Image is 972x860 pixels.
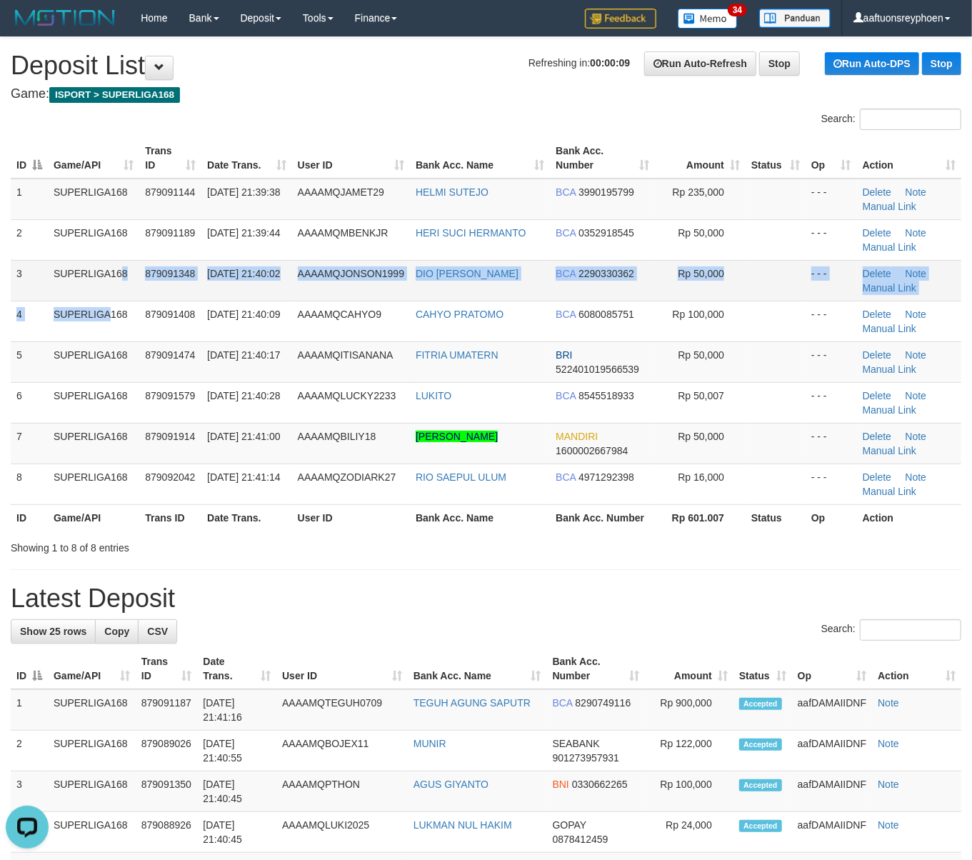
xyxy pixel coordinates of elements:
[145,431,195,442] span: 879091914
[556,445,628,456] span: Copy 1600002667984 to clipboard
[578,227,634,239] span: Copy 0352918545 to clipboard
[646,649,733,689] th: Amount: activate to sort column ascending
[863,309,891,320] a: Delete
[11,535,394,555] div: Showing 1 to 8 of 8 entries
[298,471,396,483] span: AAAAMQZODIARK27
[863,282,917,294] a: Manual Link
[590,57,630,69] strong: 00:00:09
[806,219,857,260] td: - - -
[556,186,576,198] span: BCA
[136,771,198,812] td: 879091350
[553,752,619,764] span: Copy 901273957931 to clipboard
[863,486,917,497] a: Manual Link
[207,349,280,361] span: [DATE] 21:40:17
[207,390,280,401] span: [DATE] 21:40:28
[821,109,961,130] label: Search:
[207,268,280,279] span: [DATE] 21:40:02
[298,431,376,442] span: AAAAMQBILIY18
[733,649,792,689] th: Status: activate to sort column ascending
[276,649,408,689] th: User ID: activate to sort column ascending
[655,138,746,179] th: Amount: activate to sort column ascending
[878,779,899,790] a: Note
[578,309,634,320] span: Copy 6080085751 to clipboard
[863,445,917,456] a: Manual Link
[416,471,506,483] a: RIO SAEPUL ULUM
[138,619,177,644] a: CSV
[136,649,198,689] th: Trans ID: activate to sort column ascending
[145,471,195,483] span: 879092042
[276,771,408,812] td: AAAAMQPTHON
[678,9,738,29] img: Button%20Memo.svg
[414,697,531,709] a: TEGUH AGUNG SAPUTR
[547,649,646,689] th: Bank Acc. Number: activate to sort column ascending
[792,689,872,731] td: aafDAMAIIDNF
[298,349,394,361] span: AAAAMQITISANANA
[11,464,48,504] td: 8
[863,323,917,334] a: Manual Link
[863,364,917,375] a: Manual Link
[553,697,573,709] span: BCA
[48,219,139,260] td: SUPERLIGA168
[556,268,576,279] span: BCA
[416,349,498,361] a: FITRIA UMATERN
[792,812,872,853] td: aafDAMAIIDNF
[48,689,136,731] td: SUPERLIGA168
[550,138,655,179] th: Bank Acc. Number: activate to sort column ascending
[414,779,488,790] a: AGUS GIYANTO
[147,626,168,637] span: CSV
[416,227,526,239] a: HERI SUCI HERMANTO
[11,584,961,613] h1: Latest Deposit
[906,186,927,198] a: Note
[48,649,136,689] th: Game/API: activate to sort column ascending
[197,812,276,853] td: [DATE] 21:40:45
[197,649,276,689] th: Date Trans.: activate to sort column ascending
[863,471,891,483] a: Delete
[806,179,857,220] td: - - -
[292,138,410,179] th: User ID: activate to sort column ascending
[48,464,139,504] td: SUPERLIGA168
[572,779,628,790] span: Copy 0330662265 to clipboard
[207,471,280,483] span: [DATE] 21:41:14
[11,7,119,29] img: MOTION_logo.png
[906,268,927,279] a: Note
[416,186,488,198] a: HELMI SUTEJO
[863,227,891,239] a: Delete
[578,186,634,198] span: Copy 3990195799 to clipboard
[95,619,139,644] a: Copy
[678,227,724,239] span: Rp 50,000
[145,309,195,320] span: 879091408
[20,626,86,637] span: Show 25 rows
[792,771,872,812] td: aafDAMAIIDNF
[201,504,292,531] th: Date Trans.
[806,464,857,504] td: - - -
[276,689,408,731] td: AAAAMQTEGUH0709
[298,227,389,239] span: AAAAMQMBENKJR
[11,504,48,531] th: ID
[646,689,733,731] td: Rp 900,000
[11,138,48,179] th: ID: activate to sort column descending
[556,431,598,442] span: MANDIRI
[48,812,136,853] td: SUPERLIGA168
[298,309,381,320] span: AAAAMQCAHYO9
[821,619,961,641] label: Search:
[806,138,857,179] th: Op: activate to sort column ascending
[11,619,96,644] a: Show 25 rows
[746,504,806,531] th: Status
[863,431,891,442] a: Delete
[878,697,899,709] a: Note
[806,301,857,341] td: - - -
[11,179,48,220] td: 1
[49,87,180,103] span: ISPORT > SUPERLIGA168
[806,260,857,301] td: - - -
[553,834,608,845] span: Copy 0878412459 to clipboard
[197,771,276,812] td: [DATE] 21:40:45
[556,349,572,361] span: BRI
[11,423,48,464] td: 7
[644,51,756,76] a: Run Auto-Refresh
[860,109,961,130] input: Search:
[678,349,724,361] span: Rp 50,000
[792,731,872,771] td: aafDAMAIIDNF
[578,471,634,483] span: Copy 4971292398 to clipboard
[48,731,136,771] td: SUPERLIGA168
[556,364,639,375] span: Copy 522401019566539 to clipboard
